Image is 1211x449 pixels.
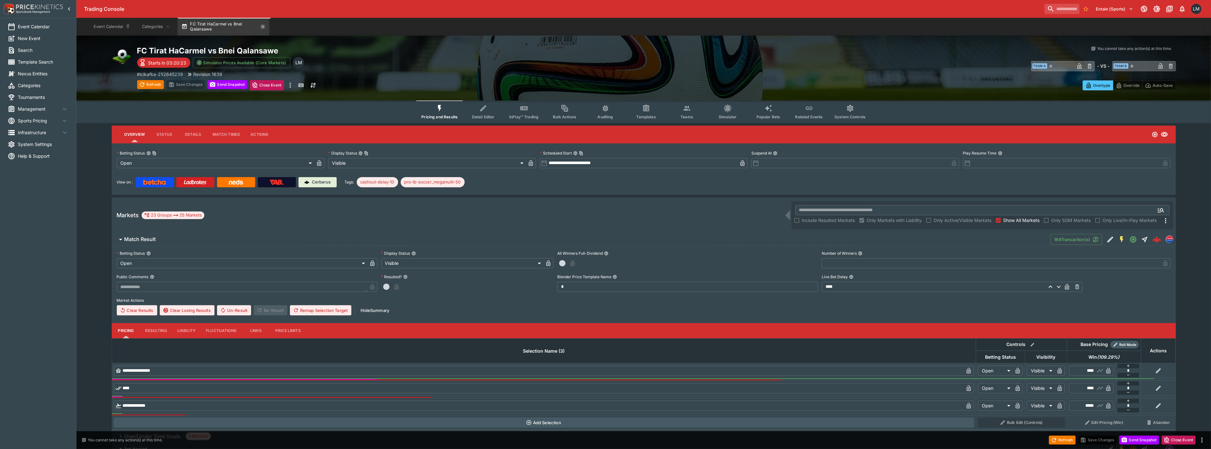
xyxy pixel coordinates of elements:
button: Copy To Clipboard [152,151,157,155]
button: Edit Detail [1105,234,1116,245]
img: PriceKinetics [16,4,63,9]
a: Cerberus [299,177,337,187]
span: Un-Result [217,305,251,315]
span: Pricing and Results [421,114,458,119]
span: Popular Bets [757,114,780,119]
h6: - VS - [1097,63,1110,69]
span: Show All Markets [1003,217,1040,224]
button: Add Selection [114,418,974,428]
img: soccer.png [112,46,132,66]
button: No Bookmarks [1081,4,1091,14]
button: Connected to PK [1138,3,1150,15]
div: Betting Target: cerberus [357,177,398,187]
span: Bulk Actions [553,114,576,119]
button: Resulting [140,323,172,338]
p: Resulted? [381,274,402,280]
span: Team A [1032,63,1047,69]
button: Play Resume Time [998,151,1003,155]
button: Categories [136,18,176,36]
img: Neds [229,180,243,185]
button: Simulator Prices Available (Core Markets) [193,57,291,68]
span: Tournaments [18,94,68,100]
span: Only Markets with Liability [867,217,922,224]
span: cashout-delay-10 [357,179,398,185]
span: Categories [18,82,68,89]
button: Select Tenant [1092,4,1137,14]
button: Public Comments [150,275,154,279]
img: Cerberus [304,180,309,185]
th: Actions [1141,338,1176,363]
button: Clear Results [117,305,157,315]
svg: More [1162,217,1170,224]
label: View on : [117,177,133,187]
button: Details [179,127,208,142]
button: Close Event [250,80,284,90]
p: Suspend At [751,150,772,156]
a: 348e6d2a-1115-4ee4-bc3a-157f7ef1a424 [1151,233,1163,246]
span: Only Active/Visible Markets [934,217,992,224]
div: Liam Moffett [1191,4,1201,14]
button: Resulted? [403,275,408,279]
button: Number of Winners [858,251,862,256]
button: Live Bet Delay [849,275,854,279]
div: Open [117,258,367,268]
div: Start From [1083,80,1176,90]
p: Betting Status [117,150,145,156]
button: Display Status [412,251,416,256]
button: Links [242,323,270,338]
img: Betcha [143,180,166,185]
span: Roll Mode [1117,342,1139,348]
button: Copy To Clipboard [364,151,369,155]
button: Refresh [137,80,164,89]
button: Send Snapshot [208,80,247,89]
img: logo-cerberus--red.svg [1152,235,1161,244]
div: Show/hide Price Roll mode configuration. [1110,341,1139,349]
img: PriceKinetics Logo [2,3,15,15]
div: Betting Target: cerberus [401,177,465,187]
p: Overtype [1093,82,1110,89]
p: Auto-Save [1153,82,1173,89]
button: FC Tirat HaCarmel vs Bnei Qalansawe [178,18,269,36]
span: Infrastructure [18,129,61,136]
button: Auto-Save [1142,80,1176,90]
div: 348e6d2a-1115-4ee4-bc3a-157f7ef1a424 [1152,235,1161,244]
label: Market Actions [117,296,1171,305]
span: Betting Status [978,353,1023,361]
button: Liam Moffett [1189,2,1203,16]
span: System Settings [18,141,68,148]
span: Sports Pricing [18,117,61,124]
button: SGM Enabled [1116,234,1128,245]
div: Open [978,401,1013,411]
p: All Winners Full-Dividend [557,251,603,256]
button: Clear Losing Results [160,305,215,315]
span: System Controls [834,114,866,119]
div: Open [117,158,314,168]
button: Overtype [1083,80,1113,90]
button: Event Calendar [90,18,134,36]
button: Open [1155,204,1167,216]
th: Controls [976,338,1067,351]
button: Overview [119,127,150,142]
div: Event type filters [416,100,871,123]
button: Open [1128,234,1139,245]
button: Display StatusCopy To Clipboard [358,151,363,155]
img: lclkafka [1166,236,1173,243]
button: Fluctuations [201,323,242,338]
button: Refresh [1049,436,1076,445]
button: Pricing [112,323,140,338]
button: Remap Selection Target [290,305,352,315]
input: search [1045,4,1080,14]
button: Betting Status [146,251,151,256]
span: Teams [680,114,693,119]
button: more [286,80,294,90]
p: Override [1123,82,1140,89]
span: Win(109.29%) [1082,353,1127,361]
button: Match Times [208,127,245,142]
p: You cannot take any action(s) at this time. [88,437,163,443]
div: Base Pricing [1078,341,1110,349]
svg: Open [1152,131,1158,138]
span: Template Search [18,59,68,65]
span: Simulator [719,114,736,119]
h5: Markets [117,211,139,219]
